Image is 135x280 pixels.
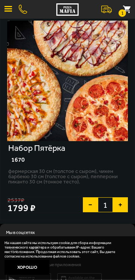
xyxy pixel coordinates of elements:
[8,143,67,153] div: Набор Пятёрка
[4,241,126,259] p: На нашем сайте мы используем cookie для сбора информации технического характера и обрабатываем IP...
[118,9,126,17] small: 1
[7,197,24,203] s: 2537 ₽
[7,21,128,142] a: Набор Пятёрка
[98,197,113,212] span: 1
[118,1,135,18] button: 1
[7,203,36,213] span: 1799 ₽
[4,260,49,275] button: Хорошо
[7,21,128,141] img: Набор Пятёрка
[83,197,98,212] button: −
[6,230,102,235] span: Мы в соцсетях
[8,169,128,185] p: Фермерская 30 см (толстое с сыром), Чикен Барбекю 30 см (толстое с сыром), Пепперони Пиканто 30 с...
[113,197,128,212] button: +
[11,156,25,163] span: 1670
